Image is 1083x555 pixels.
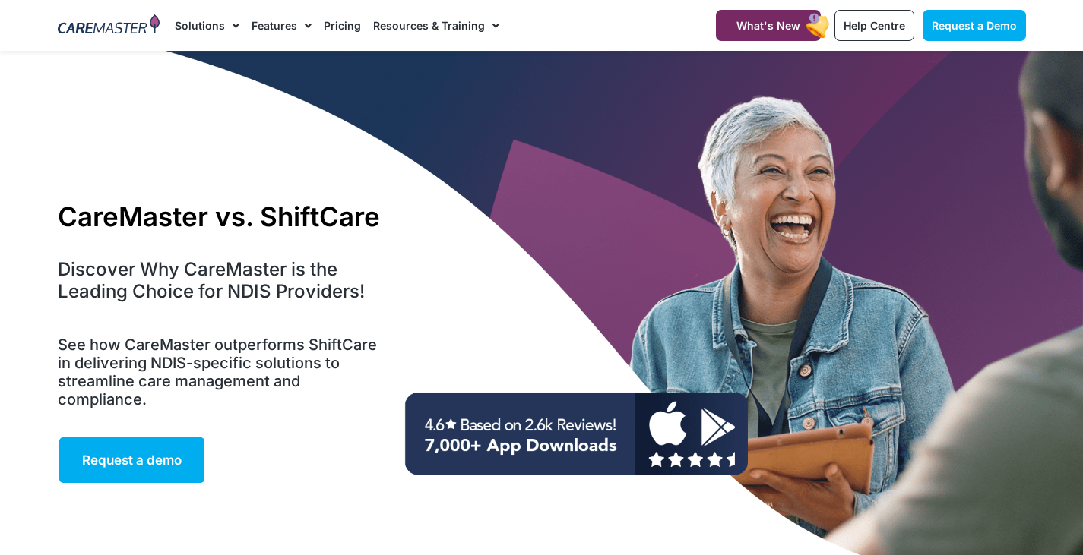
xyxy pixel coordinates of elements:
[82,453,182,468] span: Request a demo
[923,10,1026,41] a: Request a Demo
[58,336,387,408] h5: See how CareMaster outperforms ShiftCare in delivering NDIS-specific solutions to streamline care...
[716,10,821,41] a: What's New
[58,14,160,37] img: CareMaster Logo
[58,200,387,232] h1: CareMaster vs. ShiftCare
[58,436,206,484] a: Request a demo
[58,259,387,303] h4: Discover Why CareMaster is the Leading Choice for NDIS Providers!
[932,19,1017,32] span: Request a Demo
[844,19,905,32] span: Help Centre
[736,19,800,32] span: What's New
[834,10,914,41] a: Help Centre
